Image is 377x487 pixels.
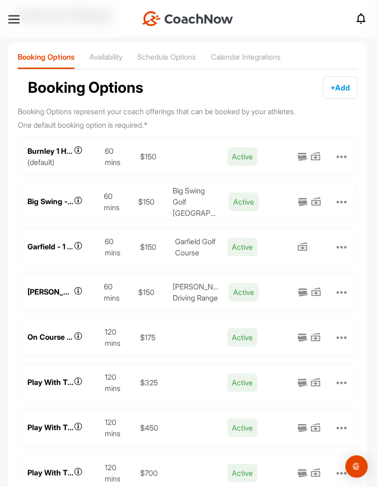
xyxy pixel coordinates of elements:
img: Online Payment icon [297,287,309,298]
div: 120 mins [100,371,135,394]
span: Active [229,192,259,211]
button: +Add [323,76,357,99]
div: Morack Driving Range [173,281,219,303]
span: Active [229,283,259,302]
div: Play With The Pro - 2 Players [27,377,74,387]
img: Offline Payment icon [310,422,321,433]
div: $150 [135,151,170,162]
img: Offline Payment icon [310,467,321,479]
div: $450 [135,422,170,433]
img: Offline Payment icon [310,287,322,298]
span: Active [227,464,257,482]
img: Offline Payment icon [310,377,321,388]
span: Active [227,418,257,437]
img: Offline Payment icon [310,196,322,207]
div: 60 mins [100,236,135,258]
img: Offline Payment icon [297,241,308,253]
img: Offline Payment icon [310,332,321,343]
div: Play With The Pro - 3 Players [27,423,74,432]
div: Play With The Pro - 4 Players [27,468,74,478]
p: Booking Options [18,52,74,62]
img: Online Payment icon [297,422,308,433]
div: 60 mins [100,145,135,168]
p: Booking Options represent your coach offerings that can be booked by your athletes. [18,106,357,117]
span: Active [227,238,257,256]
p: One default booking option is required. * [18,119,357,130]
p: Availability [89,52,122,62]
img: Online Payment icon [297,467,308,479]
div: 60 mins [99,191,134,213]
div: On Course Session [27,332,74,342]
span: Active [227,373,257,392]
div: Big Swing - 1 Hour Skills Session [27,197,74,206]
img: CoachNow [142,11,233,26]
div: [PERSON_NAME] - 1 Hour Skills Session [27,287,74,297]
span: + Add [330,83,350,92]
h2: Booking Options [28,76,143,99]
img: Online Payment icon [297,377,308,388]
img: Online Payment icon [297,196,309,207]
div: $325 [135,377,170,388]
div: ( default ) [27,158,54,167]
img: Online Payment icon [297,151,308,162]
span: Active [227,328,257,347]
img: Offline Payment icon [310,151,321,162]
div: Burnley 1 Hour Skills Session [27,146,74,156]
div: Open Intercom Messenger [345,455,368,478]
div: Big Swing Golf Melbourne [173,185,219,219]
div: 120 mins [100,462,135,484]
div: $175 [135,332,170,343]
p: Calendar Integrations [211,52,281,62]
div: $150 [134,287,168,298]
div: 120 mins [100,326,135,349]
img: Online Payment icon [297,332,308,343]
p: Schedule Options [137,52,196,62]
div: $150 [135,241,170,253]
span: Active [227,147,257,166]
div: Garfield Golf Course [175,236,218,258]
div: 120 mins [100,417,135,439]
div: 60 mins [99,281,134,303]
div: Garfield - 1 Hour Skills Session [27,242,74,252]
div: $150 [134,196,168,207]
div: $700 [135,467,170,479]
